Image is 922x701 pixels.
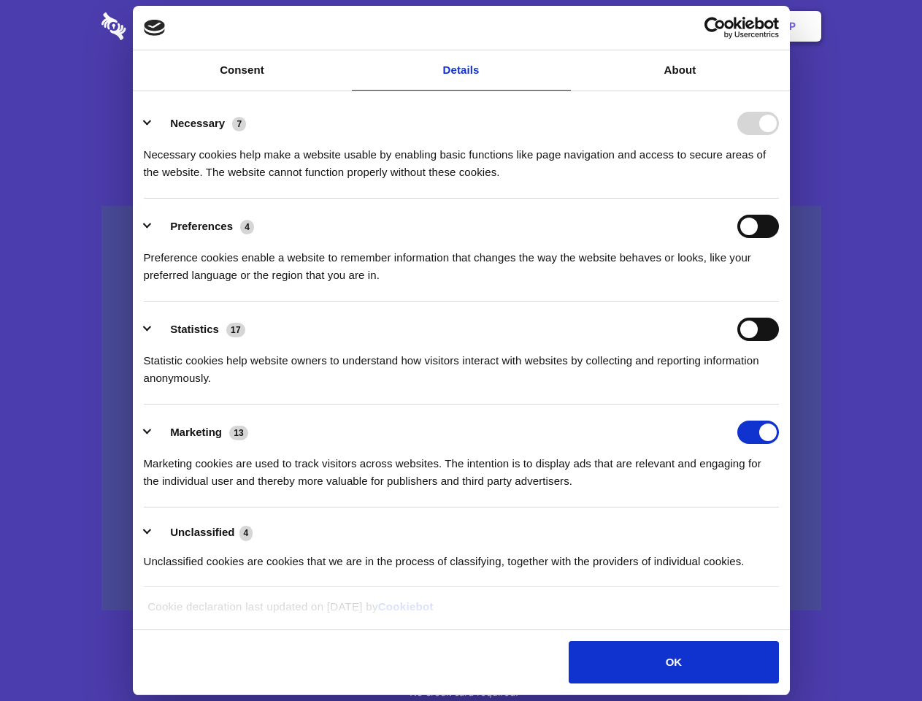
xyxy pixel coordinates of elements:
a: Login [662,4,726,49]
a: Wistia video thumbnail [101,206,821,611]
div: Statistic cookies help website owners to understand how visitors interact with websites by collec... [144,341,779,387]
label: Marketing [170,426,222,438]
a: Pricing [429,4,492,49]
div: Cookie declaration last updated on [DATE] by [137,598,785,627]
h1: Eliminate Slack Data Loss. [101,66,821,118]
a: Details [352,50,571,91]
button: Marketing (13) [144,421,258,444]
button: Unclassified (4) [144,524,262,542]
div: Preference cookies enable a website to remember information that changes the way the website beha... [144,238,779,284]
div: Necessary cookies help make a website usable by enabling basic functions like page navigation and... [144,135,779,181]
a: Consent [133,50,352,91]
a: Usercentrics Cookiebot - opens in a new window [651,17,779,39]
button: Statistics (17) [144,318,255,341]
h4: Auto-redaction of sensitive data, encrypted data sharing and self-destructing private chats. Shar... [101,133,821,181]
img: logo-wordmark-white-trans-d4663122ce5f474addd5e946df7df03e33cb6a1c49d2221995e7729f52c070b2.svg [101,12,226,40]
button: Necessary (7) [144,112,256,135]
button: Preferences (4) [144,215,264,238]
div: Unclassified cookies are cookies that we are in the process of classifying, together with the pro... [144,542,779,570]
span: 7 [232,117,246,131]
label: Necessary [170,117,225,129]
a: Cookiebot [378,600,434,613]
button: OK [569,641,778,683]
label: Preferences [170,220,233,232]
span: 4 [239,526,253,540]
label: Statistics [170,323,219,335]
img: logo [144,20,166,36]
a: Contact [592,4,659,49]
span: 4 [240,220,254,234]
div: Marketing cookies are used to track visitors across websites. The intention is to display ads tha... [144,444,779,490]
a: About [571,50,790,91]
span: 13 [229,426,248,440]
span: 17 [226,323,245,337]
